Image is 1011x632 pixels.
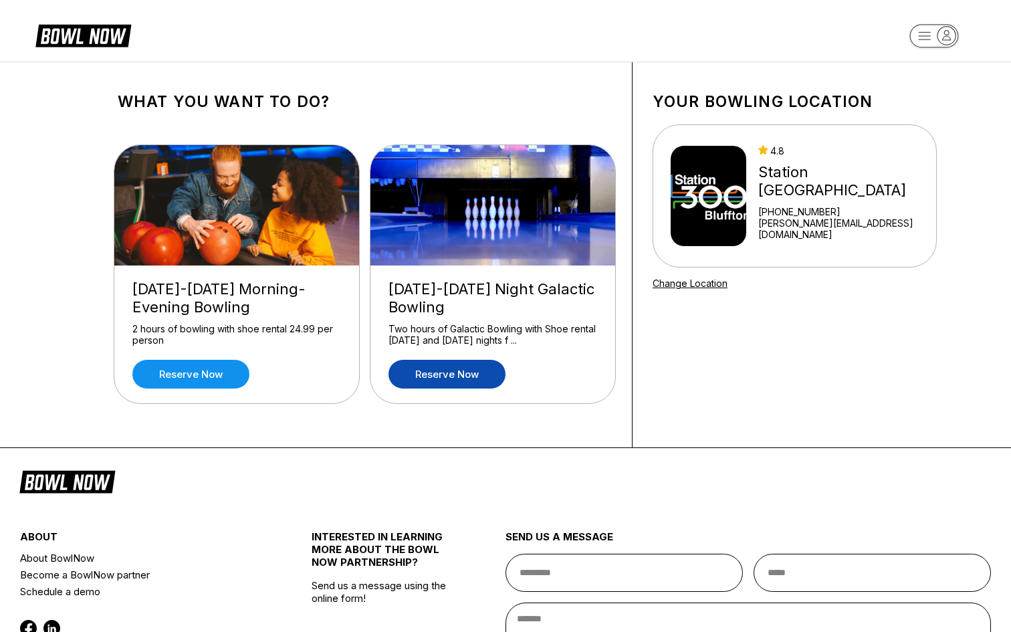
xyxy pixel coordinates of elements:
[114,145,360,266] img: Friday-Sunday Morning-Evening Bowling
[758,206,931,217] div: [PHONE_NUMBER]
[388,280,597,316] div: [DATE]-[DATE] Night Galactic Bowling
[758,163,931,199] div: Station [GEOGRAPHIC_DATA]
[312,530,457,579] div: INTERESTED IN LEARNING MORE ABOUT THE BOWL NOW PARTNERSHIP?
[20,530,263,550] div: about
[758,217,931,240] a: [PERSON_NAME][EMAIL_ADDRESS][DOMAIN_NAME]
[132,323,341,346] div: 2 hours of bowling with shoe rental 24.99 per person
[20,550,263,566] a: About BowlNow
[388,323,597,346] div: Two hours of Galactic Bowling with Shoe rental [DATE] and [DATE] nights f ...
[118,92,612,111] h1: What you want to do?
[653,92,937,111] h1: Your bowling location
[653,278,727,289] a: Change Location
[20,566,263,583] a: Become a BowlNow partner
[132,280,341,316] div: [DATE]-[DATE] Morning-Evening Bowling
[132,360,249,389] a: Reserve now
[370,145,616,266] img: Friday-Saturday Night Galactic Bowling
[671,146,746,246] img: Station 300 Bluffton
[758,145,931,156] div: 4.8
[505,530,991,554] div: send us a message
[20,583,263,600] a: Schedule a demo
[388,360,505,389] a: Reserve now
